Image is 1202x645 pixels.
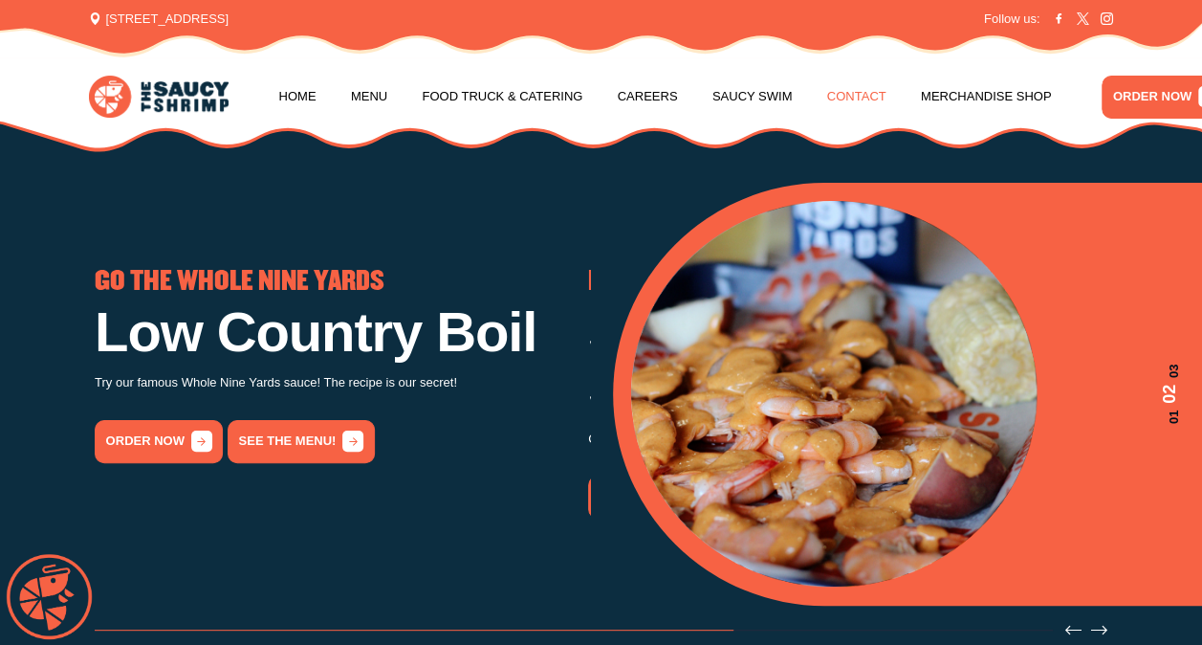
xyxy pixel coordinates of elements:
[89,10,229,29] span: [STREET_ADDRESS]
[588,429,1082,451] p: Come and try a taste of Statesboro's oldest Low Country Boil restaurant!
[95,269,384,294] span: GO THE WHOLE NINE YARDS
[1091,622,1107,638] button: Next slide
[422,60,582,133] a: Food Truck & Catering
[712,60,793,133] a: Saucy Swim
[588,269,798,294] span: LOW COUNTRY BOIL
[827,60,886,133] a: Contact
[588,304,1082,415] h1: Sizzling Savory Seafood
[351,60,387,133] a: Menu
[1157,364,1183,377] span: 03
[1157,385,1183,404] span: 02
[1065,622,1082,638] button: Previous slide
[588,269,1082,518] div: 3 / 3
[631,201,1182,586] div: 2 / 3
[984,10,1040,29] span: Follow us:
[95,269,588,462] div: 2 / 3
[631,201,1036,586] img: Banner Image
[89,76,228,118] img: logo
[588,476,716,519] a: order now
[228,420,375,463] a: See the menu!
[618,60,678,133] a: Careers
[95,304,588,360] h1: Low Country Boil
[921,60,1052,133] a: Merchandise Shop
[95,420,223,463] a: order now
[1157,411,1183,424] span: 01
[95,372,588,394] p: Try our famous Whole Nine Yards sauce! The recipe is our secret!
[279,60,317,133] a: Home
